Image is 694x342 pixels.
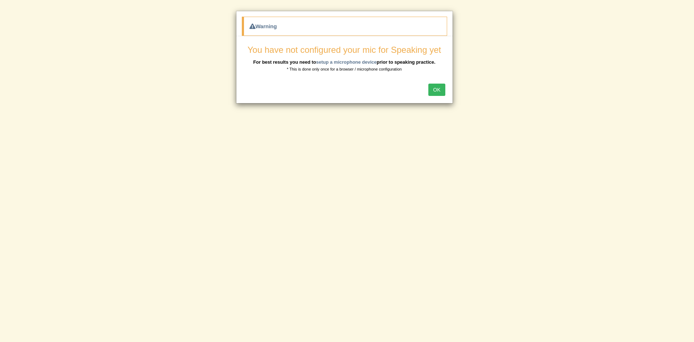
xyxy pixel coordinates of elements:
[428,84,445,96] button: OK
[316,59,377,65] a: setup a microphone device
[287,67,402,71] small: * This is done only once for a browser / microphone configuration
[242,17,447,36] div: Warning
[248,45,441,55] span: You have not configured your mic for Speaking yet
[253,59,435,65] b: For best results you need to prior to speaking practice.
